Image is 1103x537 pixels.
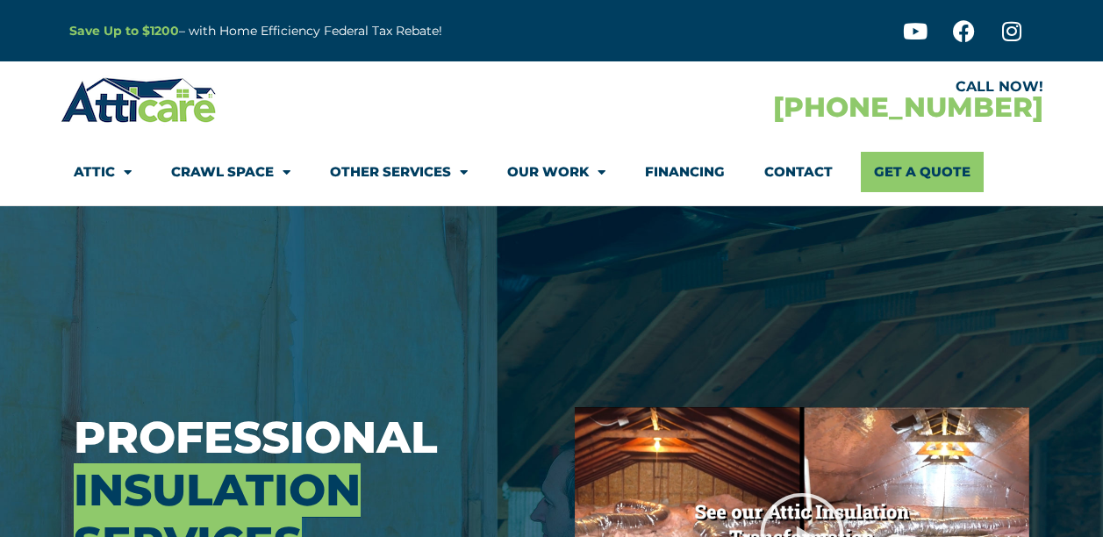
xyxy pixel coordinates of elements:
[552,80,1043,94] div: CALL NOW!
[861,152,984,192] a: Get A Quote
[764,152,833,192] a: Contact
[74,152,132,192] a: Attic
[171,152,290,192] a: Crawl Space
[330,152,468,192] a: Other Services
[69,23,179,39] a: Save Up to $1200
[645,152,725,192] a: Financing
[69,21,638,41] p: – with Home Efficiency Federal Tax Rebate!
[507,152,605,192] a: Our Work
[74,152,1030,192] nav: Menu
